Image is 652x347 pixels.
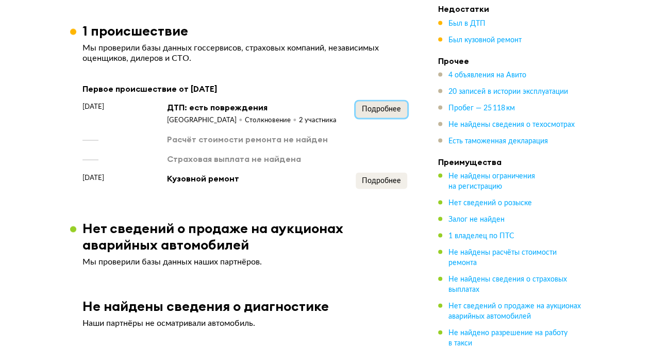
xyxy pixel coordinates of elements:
[448,233,514,240] span: 1 владелец по ПТС
[82,22,188,38] h3: 1 происшествие
[448,276,567,293] span: Не найдены сведения о страховых выплатах
[82,81,407,95] div: Первое происшествие от [DATE]
[448,200,532,207] span: Нет сведений о розыске
[362,177,401,184] span: Подробнее
[356,101,407,118] button: Подробнее
[438,157,582,167] h4: Преимущества
[448,72,526,79] span: 4 объявления на Авито
[82,101,104,111] span: [DATE]
[82,318,407,328] p: Наши партнёры не осматривали автомобиль.
[82,220,420,252] h3: Нет сведений о продаже на аукционах аварийных автомобилей
[167,133,328,144] div: Расчёт стоимости ремонта не найден
[448,329,567,347] span: Не найдено разрешение на работу в такси
[448,138,548,145] span: Есть таможенная декларация
[82,172,104,183] span: [DATE]
[448,105,515,112] span: Пробег — 25 118 км
[82,256,407,267] p: Мы проверили базы данных наших партнёров.
[448,88,568,95] span: 20 записей в истории эксплуатации
[448,121,575,128] span: Не найдены сведения о техосмотрах
[362,105,401,112] span: Подробнее
[356,172,407,189] button: Подробнее
[299,115,337,125] div: 2 участника
[167,101,337,112] div: ДТП: есть повреждения
[167,172,239,184] div: Кузовной ремонт
[448,173,535,190] span: Не найдены ограничения на регистрацию
[82,42,407,63] p: Мы проверили базы данных госсервисов, страховых компаний, независимых оценщиков, дилеров и СТО.
[167,153,301,164] div: Страховая выплата не найдена
[167,115,245,125] div: [GEOGRAPHIC_DATA]
[448,216,505,223] span: Залог не найден
[448,37,522,44] span: Был кузовной ремонт
[438,56,582,66] h4: Прочее
[448,249,557,267] span: Не найдены расчёты стоимости ремонта
[82,298,329,313] h3: Не найдены сведения о диагностике
[448,20,486,27] span: Был в ДТП
[448,303,581,320] span: Нет сведений о продаже на аукционах аварийных автомобилей
[438,4,582,14] h4: Недостатки
[245,115,299,125] div: Столкновение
